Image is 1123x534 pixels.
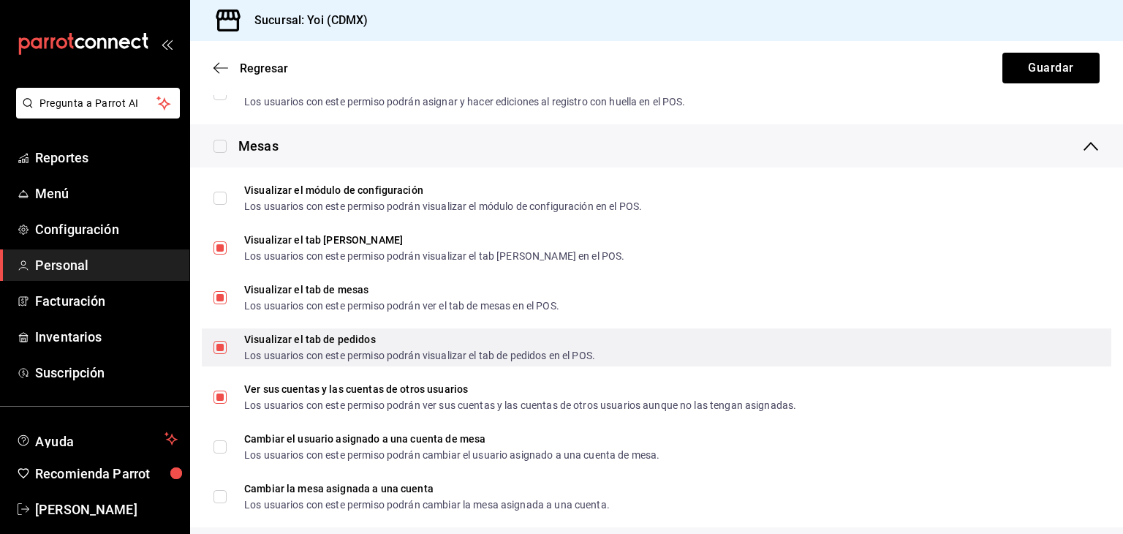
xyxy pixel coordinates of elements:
[244,384,796,394] div: Ver sus cuentas y las cuentas de otros usuarios
[213,61,288,75] button: Regresar
[35,148,178,168] span: Reportes
[16,88,180,119] button: Pregunta a Parrot AI
[161,38,173,50] button: open_drawer_menu
[35,500,178,519] span: [PERSON_NAME]
[244,450,659,460] div: Los usuarios con este permiso podrán cambiar el usuario asignado a una cuenta de mesa.
[39,96,157,111] span: Pregunta a Parrot AI
[244,434,659,444] div: Cambiar el usuario asignado a una cuenta de mesa
[244,350,595,361] div: Los usuarios con este permiso podrán visualizar el tab de pedidos en el POS.
[35,184,178,203] span: Menú
[244,235,624,245] div: Visualizar el tab [PERSON_NAME]
[244,285,559,295] div: Visualizar el tab de mesas
[10,106,180,121] a: Pregunta a Parrot AI
[244,301,559,311] div: Los usuarios con este permiso podrán ver el tab de mesas en el POS.
[244,484,610,494] div: Cambiar la mesa asignada a una cuenta
[1002,53,1100,83] button: Guardar
[244,97,686,107] div: Los usuarios con este permiso podrán asignar y hacer ediciones al registro con huella en el POS.
[244,334,595,345] div: Visualizar el tab de pedidos
[35,219,178,239] span: Configuración
[243,12,368,29] h3: Sucursal: Yoi (CDMX)
[238,136,279,156] div: Mesas
[35,464,178,484] span: Recomienda Parrot
[244,500,610,510] div: Los usuarios con este permiso podrán cambiar la mesa asignada a una cuenta.
[244,251,624,261] div: Los usuarios con este permiso podrán visualizar el tab [PERSON_NAME] en el POS.
[244,185,642,195] div: Visualizar el módulo de configuración
[244,201,642,211] div: Los usuarios con este permiso podrán visualizar el módulo de configuración en el POS.
[244,400,796,410] div: Los usuarios con este permiso podrán ver sus cuentas y las cuentas de otros usuarios aunque no la...
[35,327,178,347] span: Inventarios
[240,61,288,75] span: Regresar
[35,291,178,311] span: Facturación
[35,430,159,448] span: Ayuda
[35,363,178,383] span: Suscripción
[35,255,178,275] span: Personal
